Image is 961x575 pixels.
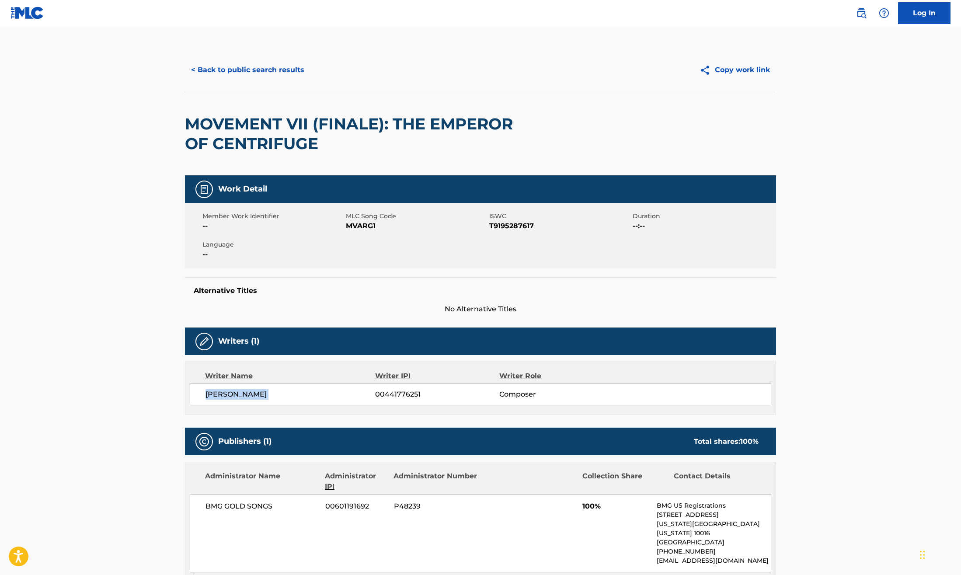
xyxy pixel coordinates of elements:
span: [PERSON_NAME] [205,389,375,400]
button: < Back to public search results [185,59,310,81]
h5: Writers (1) [218,336,259,346]
img: help [879,8,889,18]
h5: Publishers (1) [218,436,272,446]
span: BMG GOLD SONGS [205,501,319,512]
iframe: Chat Widget [917,533,961,575]
span: 00441776251 [375,389,499,400]
span: Composer [499,389,613,400]
h5: Alternative Titles [194,286,767,295]
div: Collection Share [582,471,667,492]
h5: Work Detail [218,184,267,194]
div: Administrator Name [205,471,318,492]
div: Contact Details [674,471,759,492]
p: [PHONE_NUMBER] [657,547,771,556]
span: 100% [582,501,650,512]
span: Member Work Identifier [202,212,344,221]
span: T9195287617 [489,221,630,231]
p: [STREET_ADDRESS] [657,510,771,519]
span: -- [202,249,344,260]
img: search [856,8,867,18]
div: Total shares: [694,436,759,447]
div: Administrator Number [393,471,478,492]
p: [US_STATE][GEOGRAPHIC_DATA][US_STATE] 10016 [657,519,771,538]
div: Writer Role [499,371,613,381]
span: ISWC [489,212,630,221]
span: MLC Song Code [346,212,487,221]
div: Drag [920,542,925,568]
div: Administrator IPI [325,471,387,492]
div: Help [875,4,893,22]
img: Writers [199,336,209,347]
span: Duration [633,212,774,221]
p: [GEOGRAPHIC_DATA] [657,538,771,547]
a: Log In [898,2,951,24]
p: BMG US Registrations [657,501,771,510]
img: Publishers [199,436,209,447]
span: MVARG1 [346,221,487,231]
span: P48239 [394,501,479,512]
span: 00601191692 [325,501,387,512]
button: Copy work link [693,59,776,81]
span: Language [202,240,344,249]
div: Writer IPI [375,371,500,381]
div: Writer Name [205,371,375,381]
img: Work Detail [199,184,209,195]
p: [EMAIL_ADDRESS][DOMAIN_NAME] [657,556,771,565]
span: No Alternative Titles [185,304,776,314]
span: --:-- [633,221,774,231]
img: Copy work link [700,65,715,76]
a: Public Search [853,4,870,22]
span: -- [202,221,344,231]
span: 100 % [740,437,759,446]
img: MLC Logo [10,7,44,19]
h2: MOVEMENT VII (FINALE): THE EMPEROR OF CENTRIFUGE [185,114,540,153]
